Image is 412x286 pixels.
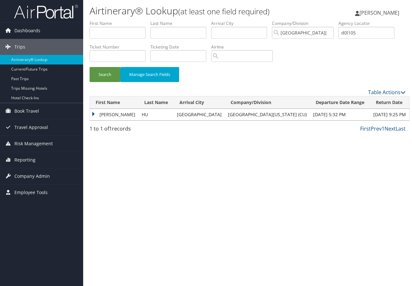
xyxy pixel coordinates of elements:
[355,3,406,22] a: [PERSON_NAME]
[90,96,139,109] th: First Name: activate to sort column ascending
[14,39,25,55] span: Trips
[338,20,399,26] label: Agency Locator
[225,96,310,109] th: Company/Division
[178,6,270,17] small: (at least one field required)
[14,119,48,135] span: Travel Approval
[211,20,272,26] label: Arrival City
[14,103,39,119] span: Book Travel
[370,96,409,109] th: Return Date: activate to sort column ascending
[120,67,179,82] button: Manage Search Fields
[310,96,370,109] th: Departure Date Range: activate to sort column ascending
[90,44,150,50] label: Ticket Number
[139,109,174,120] td: HU
[371,125,382,132] a: Prev
[139,96,174,109] th: Last Name: activate to sort column ascending
[360,125,371,132] a: First
[396,125,406,132] a: Last
[384,125,396,132] a: Next
[14,4,78,19] img: airportal-logo.png
[370,109,409,120] td: [DATE] 9:25 PM
[14,168,50,184] span: Company Admin
[14,184,48,200] span: Employee Tools
[174,96,225,109] th: Arrival City: activate to sort column ascending
[368,89,406,96] a: Table Actions
[14,152,36,168] span: Reporting
[150,20,211,26] label: Last Name
[382,125,384,132] a: 1
[174,109,225,120] td: [GEOGRAPHIC_DATA]
[90,67,120,82] button: Search
[90,109,139,120] td: [PERSON_NAME]
[14,136,53,152] span: Risk Management
[225,109,310,120] td: [GEOGRAPHIC_DATA][US_STATE] (CU)
[109,125,112,132] span: 1
[211,44,278,50] label: Airline
[360,9,399,16] span: [PERSON_NAME]
[90,125,162,136] div: 1 to 1 of records
[150,44,211,50] label: Ticketing Date
[90,4,300,18] h1: Airtinerary® Lookup
[90,20,150,26] label: First Name
[310,109,370,120] td: [DATE] 5:32 PM
[272,20,338,26] label: Company/Division
[14,23,40,39] span: Dashboards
